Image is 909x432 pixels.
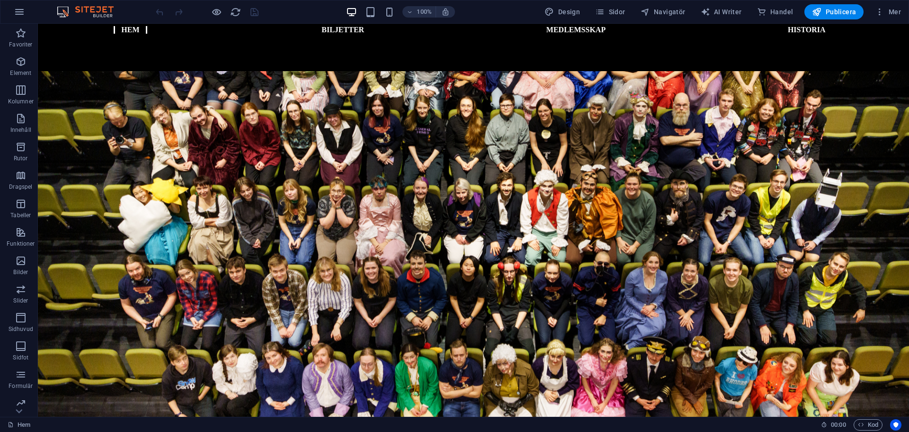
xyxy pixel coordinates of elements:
[9,382,33,390] p: Formulär
[230,6,241,18] button: reload
[544,7,580,17] span: Design
[875,7,901,17] span: Mer
[641,7,686,17] span: Navigatör
[858,419,878,431] span: Kod
[804,4,864,19] button: Publicera
[854,419,882,431] button: Kod
[838,421,839,428] span: :
[211,6,222,18] button: Klicka här för att lämna förhandsvisningsläge och fortsätta redigera
[10,126,31,134] p: Innehåll
[812,7,856,17] span: Publicera
[441,8,450,16] i: Justera zoomnivån automatiskt vid storleksändring för att passa vald enhet.
[13,297,28,304] p: Slider
[871,4,905,19] button: Mer
[701,7,742,17] span: AI Writer
[595,7,625,17] span: Sidor
[591,4,629,19] button: Sidor
[9,41,32,48] p: Favoriter
[10,211,31,219] p: Tabeller
[9,183,32,191] p: Dragspel
[890,419,901,431] button: Usercentrics
[541,4,584,19] div: Design (Ctrl+Alt+Y)
[13,268,28,276] p: Bilder
[831,419,846,431] span: 00 00
[402,6,436,18] button: 100%
[14,155,28,162] p: Rutor
[54,6,125,18] img: Editor Logo
[821,419,846,431] h6: Sessionstid
[8,419,30,431] a: Klicka för att avbryta val. Dubbelklicka för att öppna sidor
[753,4,797,19] button: Handel
[13,354,28,361] p: Sidfot
[9,325,33,333] p: Sidhuvud
[7,240,35,248] p: Funktioner
[697,4,746,19] button: AI Writer
[541,4,584,19] button: Design
[10,69,31,77] p: Element
[417,6,432,18] h6: 100%
[637,4,689,19] button: Navigatör
[230,7,241,18] i: Uppdatera sida
[757,7,793,17] span: Handel
[8,98,34,105] p: Kolumner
